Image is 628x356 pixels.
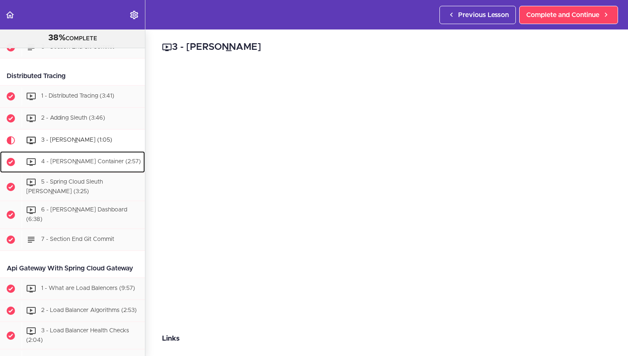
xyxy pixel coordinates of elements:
a: Complete and Continue [519,6,618,24]
span: 6 - [PERSON_NAME] Dashboard (6:38) [26,207,127,222]
span: 1 - What are Load Balencers (9:57) [41,285,135,291]
a: Previous Lesson [439,6,516,24]
div: COMPLETE [10,33,135,44]
span: 3 - [PERSON_NAME] (1:05) [41,137,112,143]
span: 5 - Spring Cloud Sleuth [PERSON_NAME] (3:25) [26,179,103,195]
span: 3 - Load Balancer Health Checks (2:04) [26,328,129,343]
span: 3 - Section End Git Commit [41,44,114,50]
span: 1 - Distributed Tracing (3:41) [41,93,114,99]
span: 38% [48,34,66,42]
span: Complete and Continue [526,10,599,20]
strong: Links [162,335,179,342]
span: 7 - Section End Git Commit [41,236,114,242]
iframe: Video Player [162,67,611,320]
svg: Settings Menu [129,10,139,20]
span: 4 - [PERSON_NAME] Container (2:57) [41,159,141,165]
span: 2 - Load Balancer Algorithms (2:53) [41,307,137,313]
h2: 3 - [PERSON_NAME] [162,40,611,54]
span: Previous Lesson [458,10,509,20]
svg: Back to course curriculum [5,10,15,20]
span: 2 - Adding Sleuth (3:46) [41,115,105,121]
